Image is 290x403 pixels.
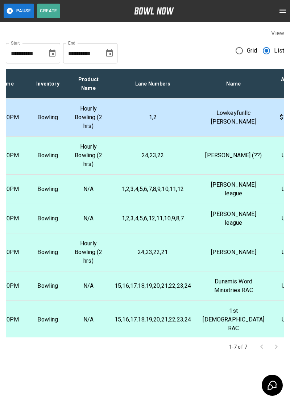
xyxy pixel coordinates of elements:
[203,307,264,333] p: 1st [DEMOGRAPHIC_DATA] RAC
[197,69,270,99] th: Name
[37,4,60,18] button: Create
[274,46,284,55] span: List
[74,142,103,169] p: Hourly Bowling (2 hrs)
[247,46,257,55] span: Grid
[74,239,103,265] p: Hourly Bowling (2 hrs)
[134,7,174,14] img: logo
[33,315,62,324] p: Bowling
[229,343,247,350] p: 1-7 of 7
[203,109,264,126] p: Lowkeyfunllc [PERSON_NAME]
[74,282,103,290] p: N/A
[33,113,62,122] p: Bowling
[74,104,103,130] p: Hourly Bowling (2 hrs)
[115,113,191,122] p: 1,2
[203,210,264,227] p: [PERSON_NAME] league
[115,185,191,194] p: 1,2,3,4,5,6,7,8,9,10,11,12
[115,315,191,324] p: 15,16,17,18,19,20,21,22,23,24
[115,248,191,257] p: 24,23,22,21
[33,214,62,223] p: Bowling
[115,214,191,223] p: 1,2,3,4,5,6,12,11,10,9,8,7
[115,282,191,290] p: 15,16,17,18,19,20,21,22,23,24
[271,30,284,37] label: View
[33,151,62,160] p: Bowling
[102,46,117,61] button: Choose date, selected date is Sep 22, 2025
[74,185,103,194] p: N/A
[4,4,34,18] button: Pause
[109,69,197,99] th: Lane Numbers
[275,4,290,18] button: open drawer
[203,277,264,295] p: Dunamis Word Ministries RAC
[203,151,264,160] p: [PERSON_NAME] (??)
[68,69,109,99] th: Product Name
[203,248,264,257] p: [PERSON_NAME]
[74,214,103,223] p: N/A
[33,248,62,257] p: Bowling
[74,315,103,324] p: N/A
[45,46,59,61] button: Choose date, selected date is Aug 22, 2025
[115,151,191,160] p: 24,23,22
[203,180,264,198] p: [PERSON_NAME] league
[33,185,62,194] p: Bowling
[28,69,68,99] th: Inventory
[33,282,62,290] p: Bowling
